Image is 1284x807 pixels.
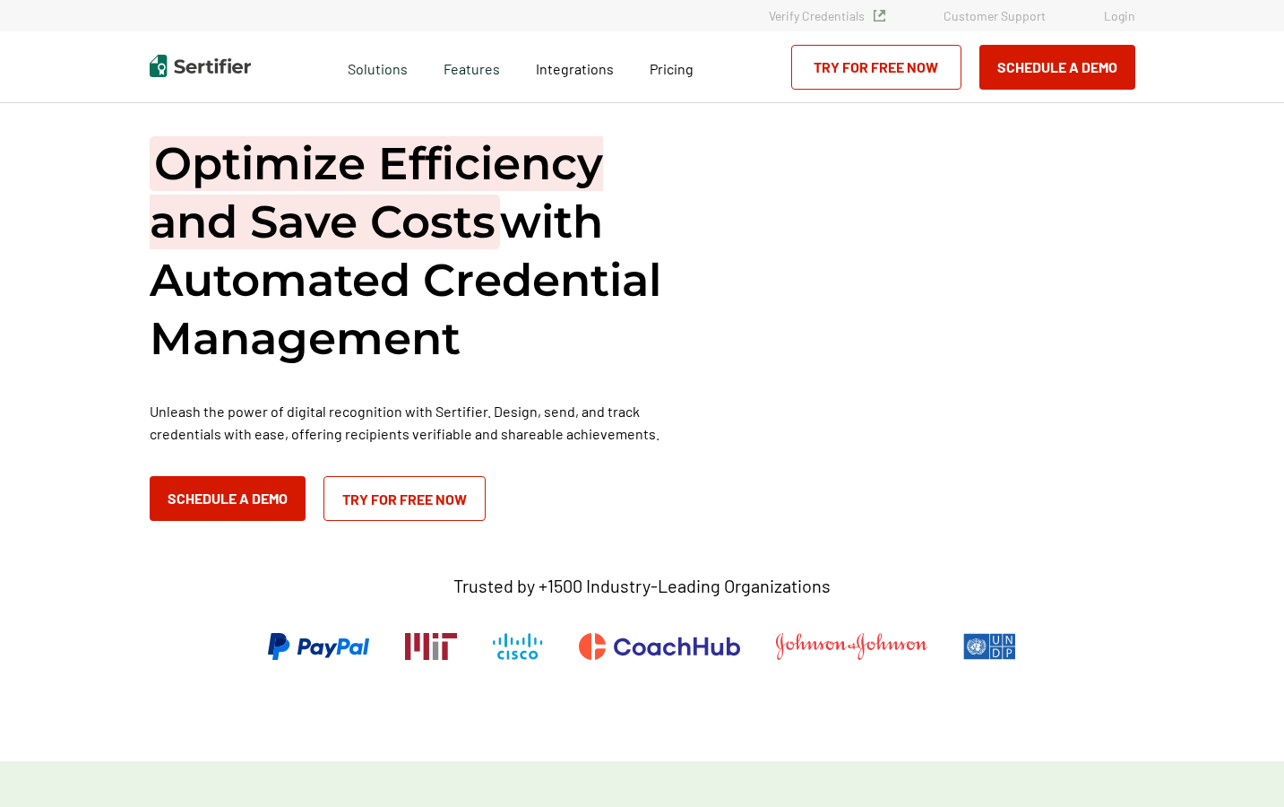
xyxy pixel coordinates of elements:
[536,56,614,78] a: Integrations
[150,134,687,368] h1: with Automated Credential Management
[791,45,961,90] a: Try for Free Now
[444,56,500,78] span: Features
[150,136,603,249] span: Optimize Efficiency and Save Costs
[150,400,687,445] p: Unleash the power of digital recognition with Sertifier. Design, send, and track credentials with...
[963,633,1016,660] img: UNDP
[405,633,457,660] img: Massachusetts Institute of Technology
[536,60,614,77] span: Integrations
[493,633,543,660] img: Cisco
[874,10,885,22] img: Verified
[650,56,694,78] a: Pricing
[453,575,831,597] p: Trusted by +1500 Industry-Leading Organizations
[268,633,369,660] img: PayPal
[348,56,408,78] span: Solutions
[650,60,694,77] span: Pricing
[1104,8,1135,23] a: Login
[776,633,926,660] img: Johnson & Johnson
[150,55,251,77] img: Sertifier | Digital Credentialing Platform
[944,8,1046,23] a: Customer Support
[769,8,885,23] a: Verify Credentials
[579,633,740,660] img: CoachHub
[323,476,486,521] a: Try for Free Now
